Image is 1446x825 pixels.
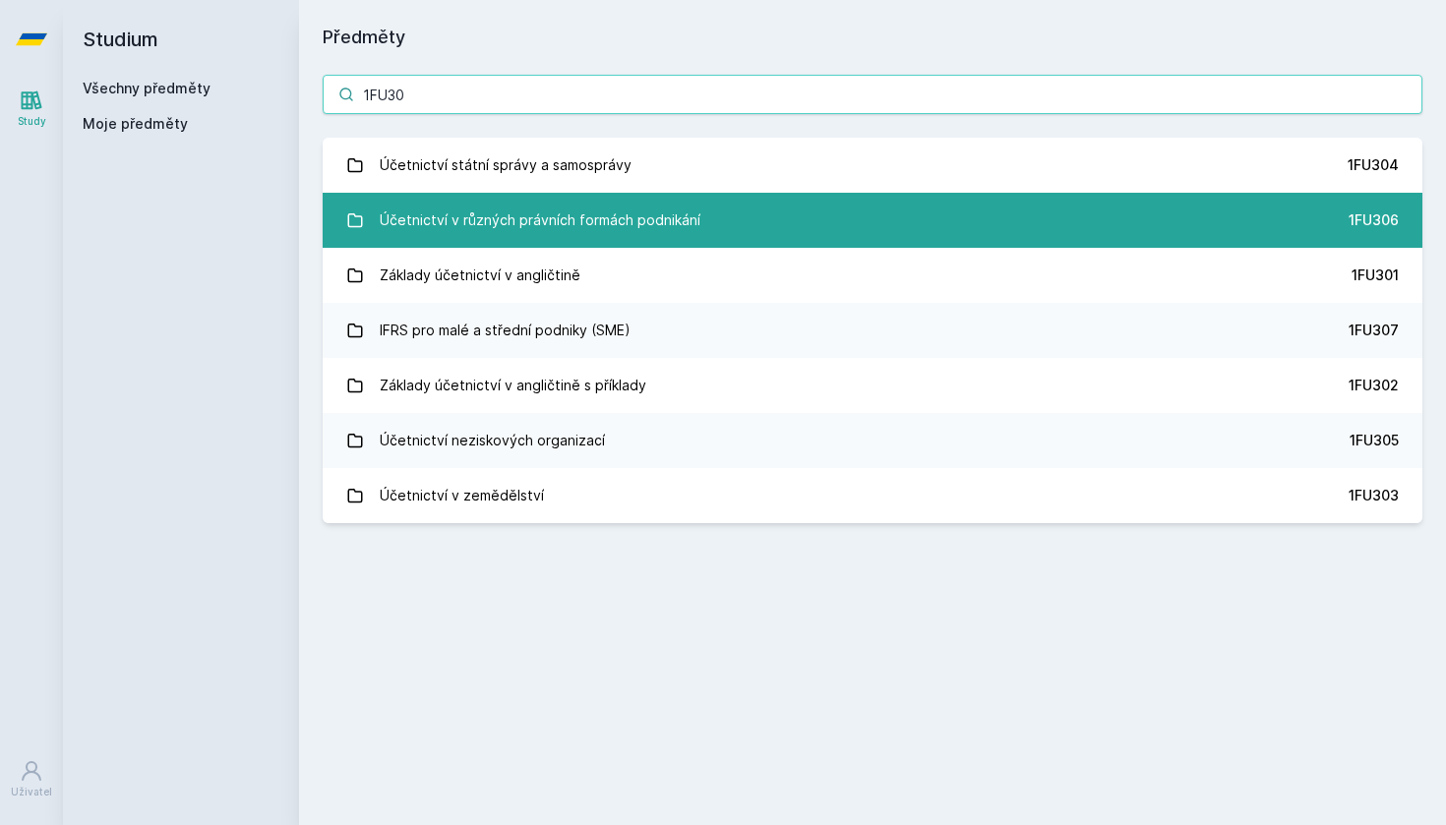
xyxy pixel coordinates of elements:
[323,248,1422,303] a: Základy účetnictví v angličtině 1FU301
[1350,431,1399,450] div: 1FU305
[380,476,544,515] div: Účetnictví v zemědělství
[380,421,605,460] div: Účetnictví neziskových organizací
[323,358,1422,413] a: Základy účetnictví v angličtině s příklady 1FU302
[380,256,580,295] div: Základy účetnictví v angličtině
[380,146,632,185] div: Účetnictví státní správy a samosprávy
[380,366,646,405] div: Základy účetnictví v angličtině s příklady
[323,303,1422,358] a: IFRS pro malé a střední podniky (SME) 1FU307
[1349,210,1399,230] div: 1FU306
[323,193,1422,248] a: Účetnictví v různých právních formách podnikání 1FU306
[4,79,59,139] a: Study
[323,138,1422,193] a: Účetnictví státní správy a samosprávy 1FU304
[83,114,188,134] span: Moje předměty
[380,311,631,350] div: IFRS pro malé a střední podniky (SME)
[323,468,1422,523] a: Účetnictví v zemědělství 1FU303
[1349,376,1399,395] div: 1FU302
[1348,155,1399,175] div: 1FU304
[380,201,700,240] div: Účetnictví v různých právních formách podnikání
[4,749,59,809] a: Uživatel
[1349,321,1399,340] div: 1FU307
[323,75,1422,114] input: Název nebo ident předmětu…
[11,785,52,799] div: Uživatel
[323,413,1422,468] a: Účetnictví neziskových organizací 1FU305
[83,80,211,96] a: Všechny předměty
[1352,265,1399,285] div: 1FU301
[1349,486,1399,505] div: 1FU303
[323,24,1422,51] h1: Předměty
[18,114,46,129] div: Study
